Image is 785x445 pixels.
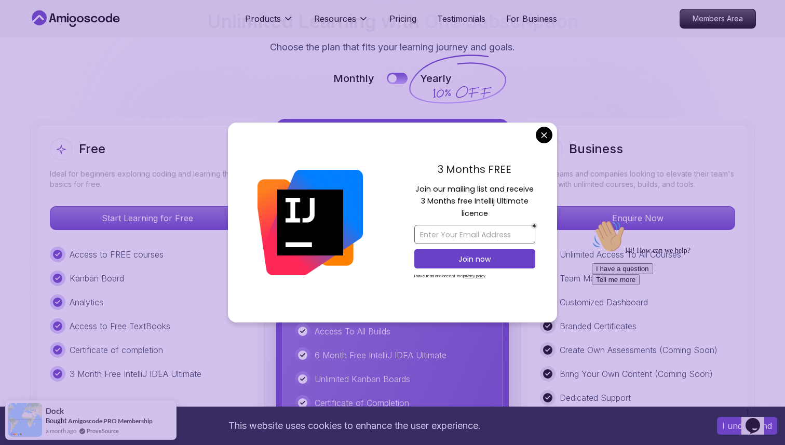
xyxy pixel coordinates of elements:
p: Choose the plan that fits your learning journey and goals. [270,40,515,55]
p: Start Learning for Free [50,207,245,230]
h2: Free [79,141,105,157]
p: Members Area [680,9,755,28]
p: Analytics [70,296,103,308]
p: Unlimited Access To All Courses [560,248,681,261]
a: Testimonials [437,12,485,25]
p: Access To All Builds [315,325,390,338]
p: Dedicated Support [560,392,631,404]
a: For Business [506,12,557,25]
iframe: chat widget [588,215,775,398]
button: Accept cookies [717,417,777,435]
div: 👋Hi! How can we help?I have a questionTell me more [4,4,191,70]
iframe: chat widget [741,403,775,435]
p: Access to Free TextBooks [70,320,170,332]
p: Enquire Now [540,207,735,230]
p: Team Management [560,272,632,285]
p: 3 Month Free IntelliJ IDEA Ultimate [70,368,201,380]
a: Start Learning for Free [50,213,245,223]
div: This website uses cookies to enhance the user experience. [8,414,701,437]
p: Access to FREE courses [70,248,164,261]
button: Enquire Now [540,206,735,230]
p: For teams and companies looking to elevate their team's skills with unlimited courses, builds, an... [540,169,735,190]
span: a month ago [46,426,76,435]
span: Dock [46,407,64,415]
p: Monthly [333,71,374,86]
p: Bring Your Own Content (Coming Soon) [560,368,713,380]
a: Pricing [389,12,416,25]
button: Start Learning for Free [50,206,245,230]
a: Enquire Now [540,213,735,223]
p: Certificate of Completion [315,397,409,409]
a: Members Area [680,9,756,29]
p: Kanban Board [70,272,124,285]
p: Resources [314,12,356,25]
button: Products [245,12,293,33]
button: Resources [314,12,369,33]
p: Products [245,12,281,25]
a: ProveSource [87,426,119,435]
p: Unlimited Kanban Boards [315,373,410,385]
button: I have a question [4,48,65,59]
button: Tell me more [4,59,52,70]
a: Amigoscode PRO Membership [68,417,153,425]
span: Hi! How can we help? [4,31,103,39]
p: Certificate of completion [70,344,163,356]
p: Ideal for beginners exploring coding and learning the basics for free. [50,169,245,190]
img: provesource social proof notification image [8,403,42,437]
p: Create Own Assessments (Coming Soon) [560,344,718,356]
p: 6 Month Free IntelliJ IDEA Ultimate [315,349,446,361]
p: Branded Certificates [560,320,637,332]
h2: Business [569,141,623,157]
img: :wave: [4,4,37,37]
span: Bought [46,416,67,425]
p: Customized Dashboard [560,296,648,308]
